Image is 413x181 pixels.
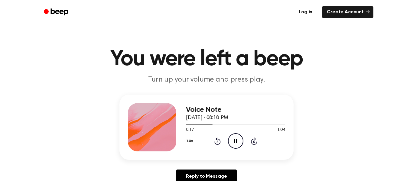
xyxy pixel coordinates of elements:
button: 1.0x [186,136,195,146]
span: [DATE] · 08:18 PM [186,115,228,121]
h1: You were left a beep [52,48,361,70]
a: Create Account [322,6,373,18]
a: Beep [40,6,74,18]
span: 0:17 [186,127,194,133]
span: 1:04 [277,127,285,133]
a: Log in [293,5,318,19]
h3: Voice Note [186,106,285,114]
p: Turn up your volume and press play. [90,75,323,85]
